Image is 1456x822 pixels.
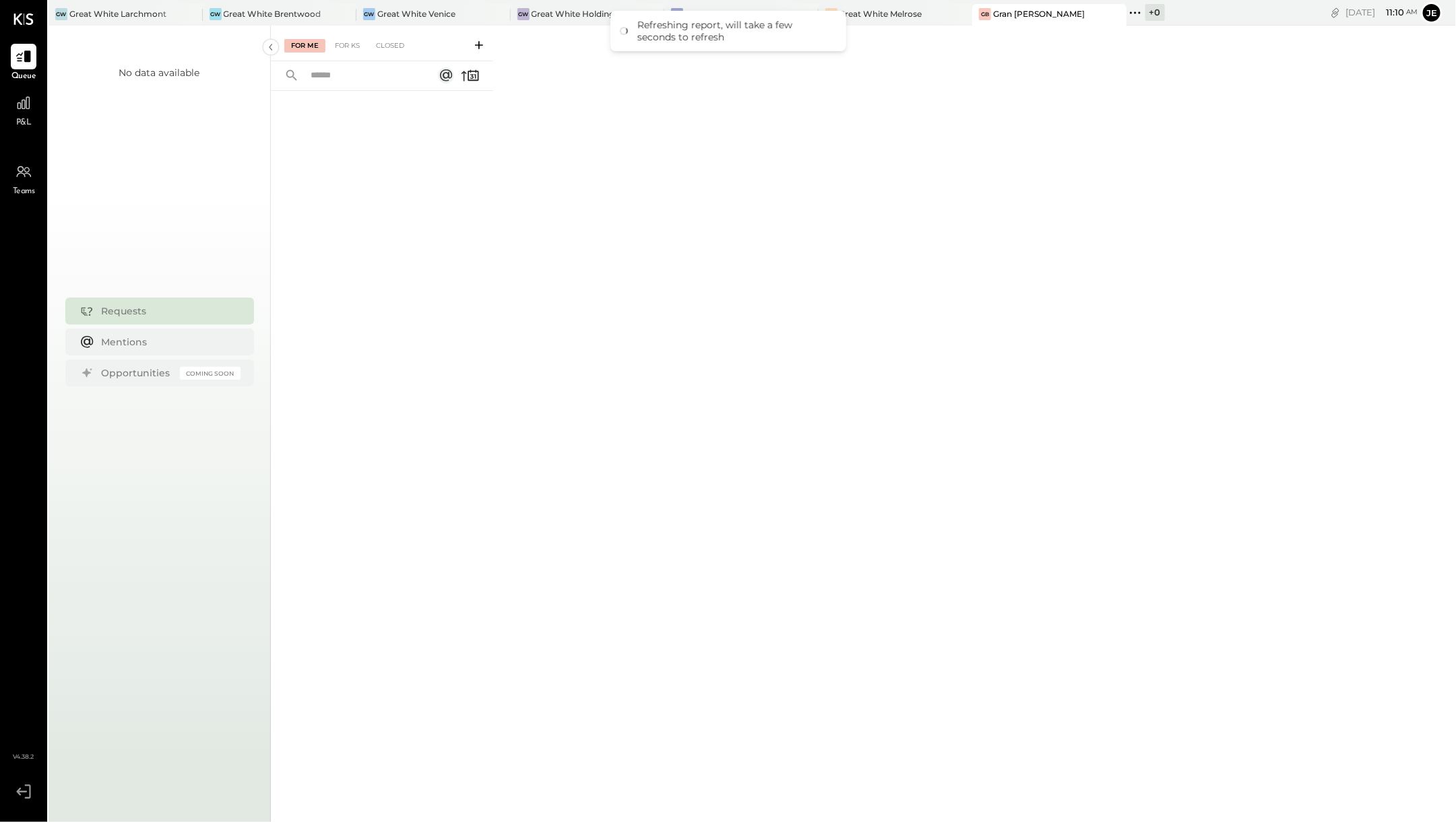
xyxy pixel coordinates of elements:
[55,8,67,20] div: GW
[1,44,46,83] a: Queue
[210,8,222,20] div: GW
[1329,5,1342,20] div: copy link
[685,8,776,20] div: [GEOGRAPHIC_DATA]
[284,39,325,53] div: For Me
[119,66,200,79] div: No data available
[1421,2,1443,24] button: je
[840,8,922,20] div: Great White Melrose
[224,8,321,20] div: Great White Brentwood
[369,39,411,53] div: Closed
[1145,4,1165,21] div: + 0
[102,366,173,380] div: Opportunities
[671,8,683,20] div: GW
[69,8,166,20] div: Great White Larchmont
[637,19,833,43] div: Refreshing report, will take a few seconds to refresh
[1346,6,1418,19] div: [DATE]
[102,304,234,318] div: Requests
[979,8,991,20] div: GB
[13,186,35,198] span: Teams
[11,71,36,83] span: Queue
[328,39,367,53] div: For KS
[102,335,234,349] div: Mentions
[180,367,241,380] div: Coming Soon
[993,8,1085,20] div: Gran [PERSON_NAME]
[1,90,46,129] a: P&L
[1,159,46,198] a: Teams
[532,8,619,20] div: Great White Holdings
[16,117,32,129] span: P&L
[825,8,837,20] div: GW
[377,8,455,20] div: Great White Venice
[517,8,530,20] div: GW
[363,8,375,20] div: GW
